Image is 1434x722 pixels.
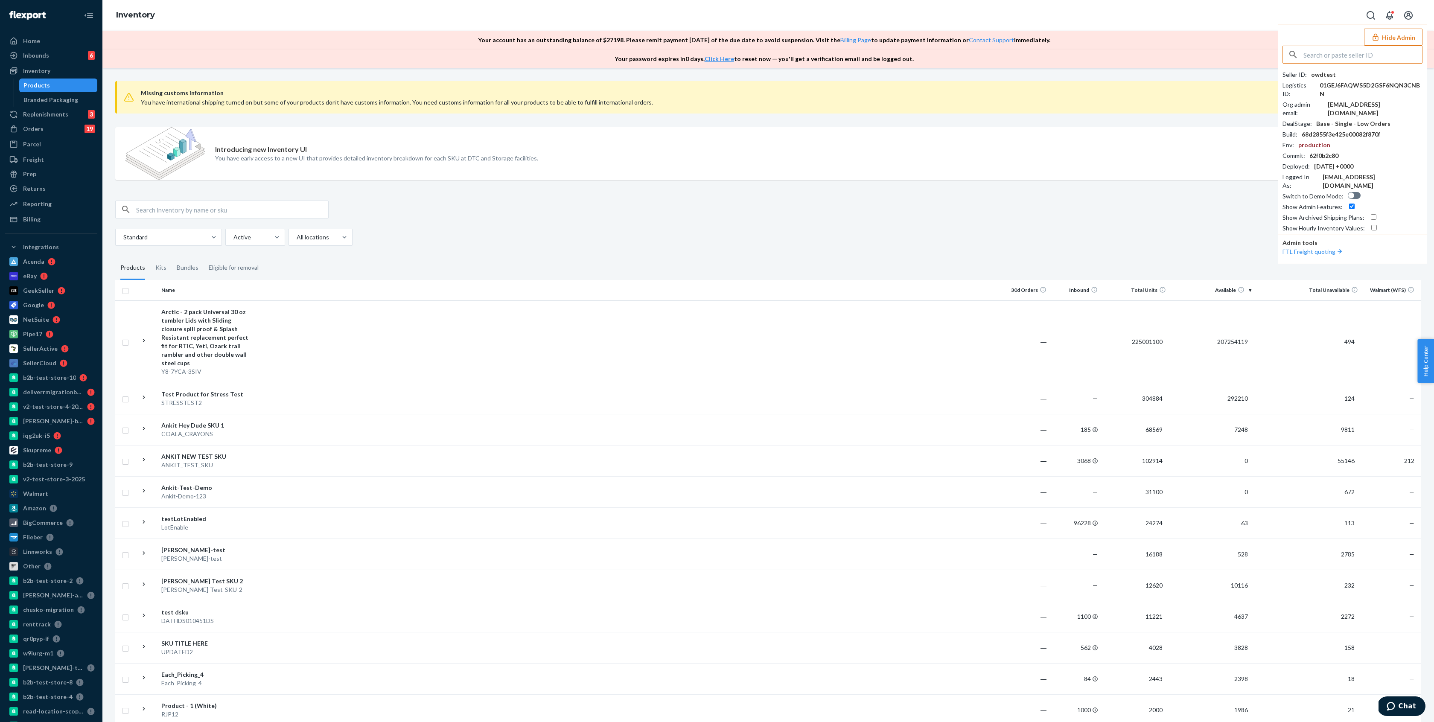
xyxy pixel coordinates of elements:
div: Products [120,256,145,280]
span: — [1409,426,1414,433]
div: Reporting [23,200,52,208]
td: 212 [1361,445,1421,476]
div: renttrack [23,620,51,629]
p: Your password expires in 0 days . to reset now — you'll get a verification email and be logged out. [615,55,914,63]
td: 185 [1050,414,1101,445]
div: STRESSTEST2 [161,399,251,407]
a: NetSuite [5,313,97,326]
div: testLotEnabled [161,515,251,523]
div: b2b-test-store-4 [23,693,73,701]
div: w9iurg-m1 [23,649,53,658]
span: — [1409,395,1414,402]
a: v2-test-store-4-2025 [5,400,97,413]
span: 528 [1234,550,1251,558]
span: 292210 [1224,395,1251,402]
div: Google [23,301,44,309]
span: 2272 [1338,613,1358,620]
button: Hide Admin [1364,29,1422,46]
div: SellerCloud [23,359,56,367]
a: Replenishments3 [5,108,97,121]
span: 304884 [1139,395,1166,402]
span: 494 [1341,338,1358,345]
div: qr0pyp-if [23,635,49,643]
div: b2b-test-store-8 [23,678,73,687]
span: 4028 [1145,644,1166,651]
span: 225001100 [1128,338,1166,345]
a: b2b-test-store-2 [5,574,97,588]
span: 207254119 [1214,338,1251,345]
input: Search inventory by name or sku [136,201,328,218]
span: 10116 [1227,582,1251,589]
a: Acenda [5,255,97,268]
span: — [1409,675,1414,682]
td: 562 [1050,632,1101,663]
ol: breadcrumbs [109,3,162,28]
span: 24274 [1142,519,1166,527]
a: Returns [5,182,97,195]
span: 158 [1341,644,1358,651]
span: 2000 [1145,706,1166,713]
span: — [1409,644,1414,651]
p: Admin tools [1282,239,1422,247]
a: Amazon [5,501,97,515]
div: b2b-test-store-2 [23,576,73,585]
a: Flieber [5,530,97,544]
th: Available [1169,280,1255,300]
div: Show Admin Features : [1282,203,1343,211]
p: Your account has an outstanding balance of $ 27198 . Please remit payment [DATE] of the due date ... [478,36,1050,44]
div: Logistics ID : [1282,81,1315,98]
a: b2b-test-store-10 [5,371,97,384]
td: ― [999,570,1050,601]
span: 0 [1241,457,1251,464]
button: Open Search Box [1362,7,1379,24]
div: UPDATED2 [161,648,251,656]
a: Walmart [5,487,97,501]
span: — [1093,488,1098,495]
div: Ankit Hey Dude SKU 1 [161,421,251,430]
a: Skupreme [5,443,97,457]
a: Inventory [5,64,97,78]
div: Freight [23,155,44,164]
a: renttrack [5,617,97,631]
th: Total Unavailable [1255,280,1361,300]
div: Test Product for Stress Test [161,390,251,399]
span: — [1093,395,1098,402]
span: 68569 [1142,426,1166,433]
div: Parcel [23,140,41,148]
a: Google [5,298,97,312]
a: Parcel [5,137,97,151]
div: 62f0b2c80 [1309,151,1338,160]
div: Integrations [23,243,59,251]
div: Kits [155,256,166,280]
button: Help Center [1417,339,1434,383]
div: Returns [23,184,46,193]
div: 19 [85,125,95,133]
div: iqg2uk-i5 [23,431,50,440]
div: Acenda [23,257,44,266]
span: 31100 [1142,488,1166,495]
div: 6 [88,51,95,60]
a: [PERSON_NAME]-b2b-test-store-2 [5,414,97,428]
div: [EMAIL_ADDRESS][DOMAIN_NAME] [1323,173,1422,190]
th: Inbound [1050,280,1101,300]
div: Logged In As : [1282,173,1318,190]
span: 2398 [1231,675,1251,682]
div: eBay [23,272,37,280]
div: RJP12 [161,710,251,719]
div: b2b-test-store-10 [23,373,76,382]
a: Products [19,79,98,92]
div: [PERSON_NAME]-and-[PERSON_NAME] [23,591,84,600]
div: Base - Single - Low Orders [1316,119,1390,128]
td: 1100 [1050,601,1101,632]
span: 0 [1241,488,1251,495]
a: Reporting [5,197,97,211]
span: — [1409,550,1414,558]
img: new-reports-banner-icon.82668bd98b6a51aee86340f2a7b77ae3.png [125,127,205,180]
th: 30d Orders [999,280,1050,300]
span: 7248 [1231,426,1251,433]
span: — [1093,582,1098,589]
a: SellerCloud [5,356,97,370]
td: 96228 [1050,507,1101,539]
